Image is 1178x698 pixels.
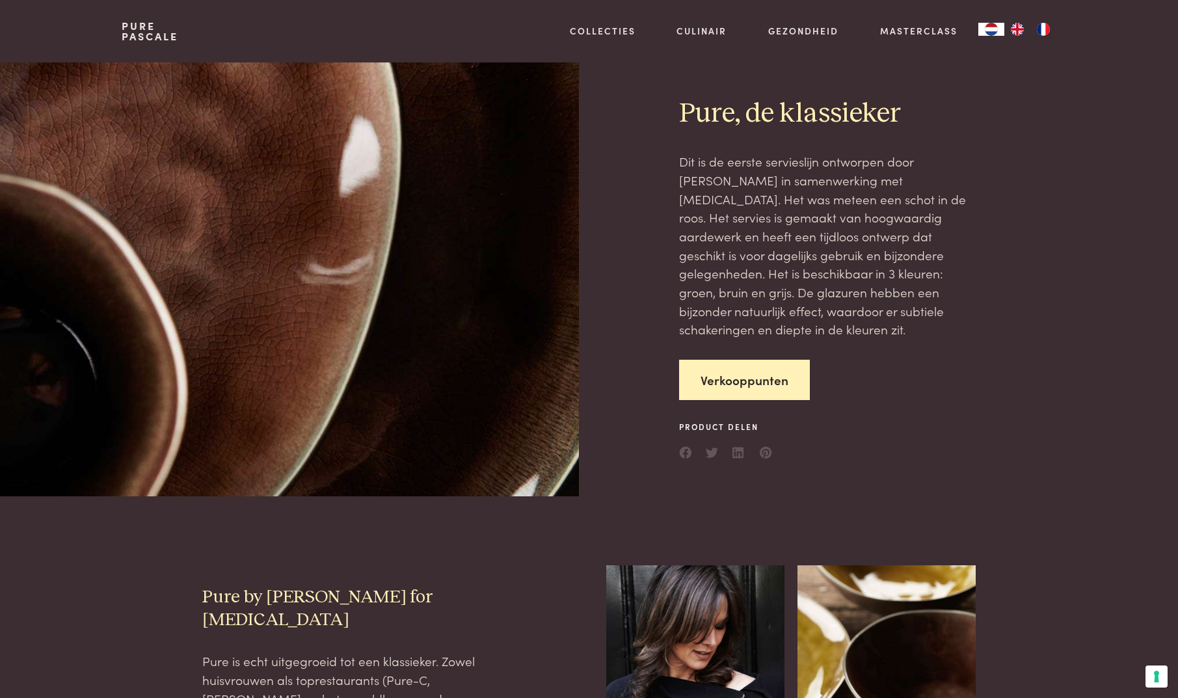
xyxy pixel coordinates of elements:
a: FR [1030,23,1056,36]
aside: Language selected: Nederlands [978,23,1056,36]
a: Verkooppunten [679,360,810,401]
a: Collecties [570,24,636,38]
a: NL [978,23,1004,36]
div: Language [978,23,1004,36]
ul: Language list [1004,23,1056,36]
a: Culinair [676,24,727,38]
a: EN [1004,23,1030,36]
button: Uw voorkeuren voor toestemming voor trackingtechnologieën [1145,665,1168,688]
h3: Pure by [PERSON_NAME] for [MEDICAL_DATA] [202,586,490,631]
a: Gezondheid [768,24,838,38]
p: Dit is de eerste servieslijn ontworpen door [PERSON_NAME] in samenwerking met [MEDICAL_DATA]. Het... [679,152,977,339]
h2: Pure, de klassieker [679,97,977,131]
a: PurePascale [122,21,178,42]
a: Masterclass [880,24,957,38]
span: Product delen [679,421,773,433]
